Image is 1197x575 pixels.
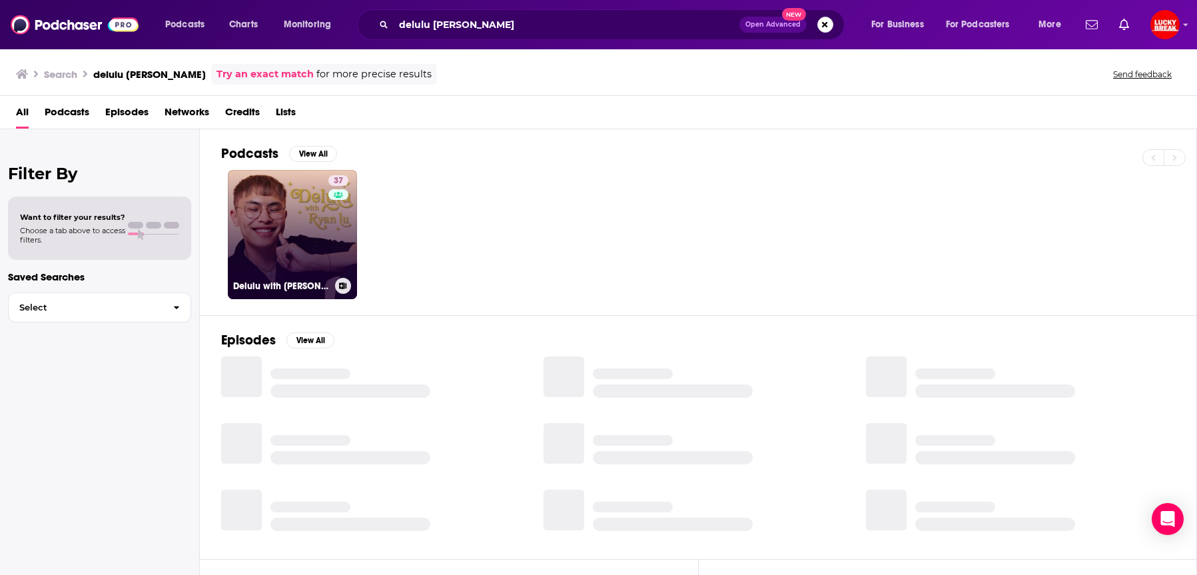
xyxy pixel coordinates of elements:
[1038,15,1061,34] span: More
[328,175,348,186] a: 37
[11,12,139,37] img: Podchaser - Follow, Share and Rate Podcasts
[16,101,29,129] a: All
[20,226,125,245] span: Choose a tab above to access filters.
[289,146,337,162] button: View All
[220,14,266,35] a: Charts
[165,15,204,34] span: Podcasts
[229,15,258,34] span: Charts
[8,271,191,283] p: Saved Searches
[274,14,348,35] button: open menu
[1080,13,1103,36] a: Show notifications dropdown
[216,67,314,82] a: Try an exact match
[221,332,276,348] h2: Episodes
[782,8,806,21] span: New
[233,281,330,292] h3: Delulu with [PERSON_NAME]
[334,175,343,188] span: 37
[1150,10,1180,39] img: User Profile
[1109,69,1176,80] button: Send feedback
[370,9,857,40] div: Search podcasts, credits, & more...
[8,164,191,183] h2: Filter By
[9,303,163,312] span: Select
[45,101,89,129] a: Podcasts
[221,145,337,162] a: PodcastsView All
[1029,14,1078,35] button: open menu
[276,101,296,129] a: Lists
[1150,10,1180,39] button: Show profile menu
[228,170,357,299] a: 37Delulu with [PERSON_NAME]
[156,14,222,35] button: open menu
[862,14,941,35] button: open menu
[1152,503,1184,535] div: Open Intercom Messenger
[946,15,1010,34] span: For Podcasters
[221,145,278,162] h2: Podcasts
[1114,13,1134,36] a: Show notifications dropdown
[44,68,77,81] h3: Search
[394,14,739,35] input: Search podcasts, credits, & more...
[316,67,432,82] span: for more precise results
[225,101,260,129] a: Credits
[20,213,125,222] span: Want to filter your results?
[93,68,206,81] h3: delulu [PERSON_NAME]
[739,17,807,33] button: Open AdvancedNew
[221,332,334,348] a: EpisodesView All
[1150,10,1180,39] span: Logged in as annagregory
[937,14,1029,35] button: open menu
[284,15,331,34] span: Monitoring
[871,15,924,34] span: For Business
[165,101,209,129] a: Networks
[745,21,801,28] span: Open Advanced
[286,332,334,348] button: View All
[8,292,191,322] button: Select
[105,101,149,129] a: Episodes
